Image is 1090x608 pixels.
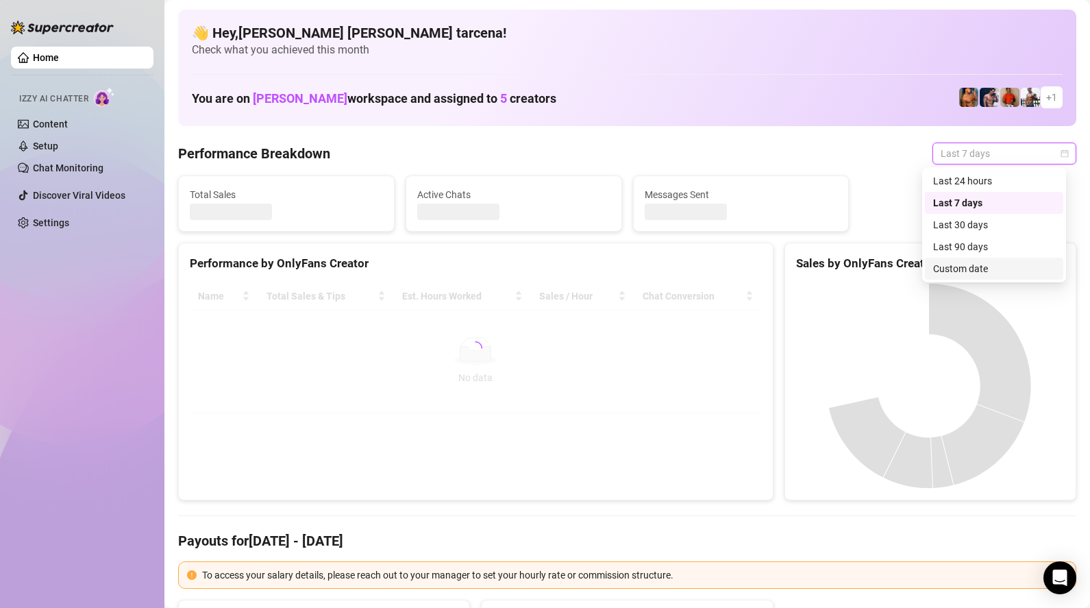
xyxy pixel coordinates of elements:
span: Total Sales [190,187,383,202]
div: Last 24 hours [925,170,1063,192]
div: Last 90 days [925,236,1063,258]
span: calendar [1061,149,1069,158]
span: Check what you achieved this month [192,42,1063,58]
span: loading [467,339,485,357]
span: Active Chats [417,187,610,202]
h4: Performance Breakdown [178,144,330,163]
img: AI Chatter [94,87,115,107]
div: Sales by OnlyFans Creator [796,254,1065,273]
div: Last 30 days [925,214,1063,236]
span: exclamation-circle [187,570,197,580]
a: Settings [33,217,69,228]
span: 5 [500,91,507,106]
div: Last 90 days [933,239,1055,254]
a: Content [33,119,68,130]
img: Justin [1000,88,1019,107]
div: Open Intercom Messenger [1043,561,1076,594]
div: Last 30 days [933,217,1055,232]
a: Discover Viral Videos [33,190,125,201]
span: Izzy AI Chatter [19,93,88,106]
img: Axel [980,88,999,107]
div: Custom date [925,258,1063,280]
span: + 1 [1046,90,1057,105]
a: Setup [33,141,58,151]
h1: You are on workspace and assigned to creators [192,91,556,106]
div: Last 7 days [925,192,1063,214]
div: Performance by OnlyFans Creator [190,254,762,273]
h4: 👋 Hey, [PERSON_NAME] [PERSON_NAME] tarcena ! [192,23,1063,42]
div: Last 7 days [933,195,1055,210]
span: Messages Sent [645,187,838,202]
a: Home [33,52,59,63]
div: Custom date [933,261,1055,276]
img: JG [959,88,978,107]
span: Last 7 days [941,143,1068,164]
span: [PERSON_NAME] [253,91,347,106]
div: Last 24 hours [933,173,1055,189]
h4: Payouts for [DATE] - [DATE] [178,531,1076,550]
img: logo-BBDzfeDw.svg [11,21,114,34]
a: Chat Monitoring [33,162,103,173]
div: To access your salary details, please reach out to your manager to set your hourly rate or commis... [202,568,1067,583]
img: JUSTIN [1021,88,1040,107]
